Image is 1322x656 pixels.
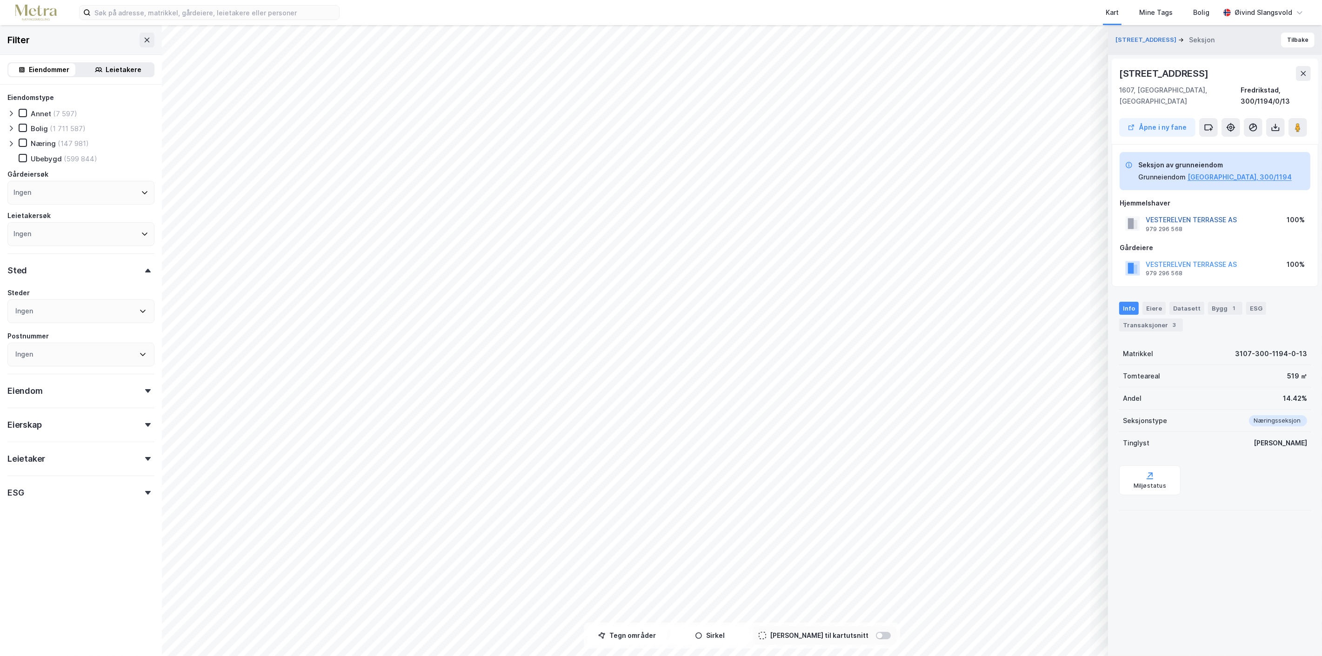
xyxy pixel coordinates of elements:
[7,265,27,276] div: Sted
[15,349,33,360] div: Ingen
[1119,66,1210,81] div: [STREET_ADDRESS]
[7,33,30,47] div: Filter
[1283,393,1307,404] div: 14.42%
[1208,302,1242,315] div: Bygg
[1120,198,1310,209] div: Hjemmelshaver
[1275,611,1322,656] iframe: Chat Widget
[588,626,667,645] button: Tegn områder
[31,154,62,163] div: Ubebygd
[1123,393,1142,404] div: Andel
[31,109,51,118] div: Annet
[1169,302,1204,315] div: Datasett
[31,124,48,133] div: Bolig
[1229,304,1239,313] div: 1
[7,210,51,221] div: Leietakersøk
[15,305,33,317] div: Ingen
[1119,85,1241,107] div: 1607, [GEOGRAPHIC_DATA], [GEOGRAPHIC_DATA]
[1241,85,1311,107] div: Fredrikstad, 300/1194/0/13
[50,124,86,133] div: (1 711 587)
[1123,415,1167,426] div: Seksjonstype
[7,419,41,431] div: Eierskap
[770,630,868,641] div: [PERSON_NAME] til kartutsnitt
[64,154,97,163] div: (599 844)
[1119,302,1139,315] div: Info
[106,64,142,75] div: Leietakere
[1115,35,1178,45] button: [STREET_ADDRESS]
[1138,172,1186,183] div: Grunneiendom
[1139,7,1173,18] div: Mine Tags
[7,287,30,298] div: Steder
[1119,118,1195,137] button: Åpne i ny fane
[58,139,89,148] div: (147 981)
[1189,34,1215,46] div: Seksjon
[1138,159,1292,171] div: Seksjon av grunneiendom
[1254,437,1307,449] div: [PERSON_NAME]
[1170,320,1179,330] div: 3
[1275,611,1322,656] div: Kontrollprogram for chat
[53,109,77,118] div: (7 597)
[29,64,70,75] div: Eiendommer
[1235,348,1307,359] div: 3107-300-1194-0-13
[7,487,24,498] div: ESG
[1142,302,1166,315] div: Eiere
[13,187,31,198] div: Ingen
[7,169,48,180] div: Gårdeiersøk
[1287,259,1305,270] div: 100%
[15,5,57,21] img: metra-logo.256734c3b2bbffee19d4.png
[1123,371,1160,382] div: Tomteareal
[1235,7,1292,18] div: Øivind Slangsvold
[7,453,45,464] div: Leietaker
[13,228,31,239] div: Ingen
[1193,7,1209,18] div: Bolig
[1123,348,1153,359] div: Matrikkel
[7,331,49,342] div: Postnummer
[31,139,56,148] div: Næring
[1246,302,1266,315] div: ESG
[7,385,43,397] div: Eiendom
[91,6,339,20] input: Søk på adresse, matrikkel, gårdeiere, leietakere eller personer
[1123,437,1149,449] div: Tinglyst
[1287,371,1307,382] div: 519 ㎡
[1281,33,1315,47] button: Tilbake
[1120,242,1310,253] div: Gårdeiere
[670,626,749,645] button: Sirkel
[7,92,54,103] div: Eiendomstype
[1106,7,1119,18] div: Kart
[1287,214,1305,225] div: 100%
[1119,318,1183,331] div: Transaksjoner
[1134,482,1166,490] div: Miljøstatus
[1146,225,1182,233] div: 979 296 568
[1146,270,1182,277] div: 979 296 568
[1188,172,1292,183] button: [GEOGRAPHIC_DATA], 300/1194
